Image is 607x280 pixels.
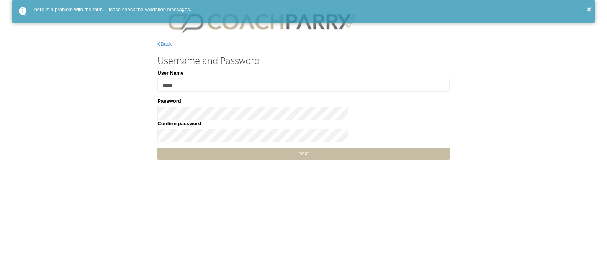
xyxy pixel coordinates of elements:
[587,3,592,15] button: ×
[157,120,201,128] label: Confirm password
[157,148,450,160] a: Next
[157,41,172,47] a: Back
[31,6,589,13] div: There is a problem with the form. Please check the validation messages.
[157,69,183,77] label: User Name
[157,97,181,105] label: Password
[157,56,450,65] h3: Username and Password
